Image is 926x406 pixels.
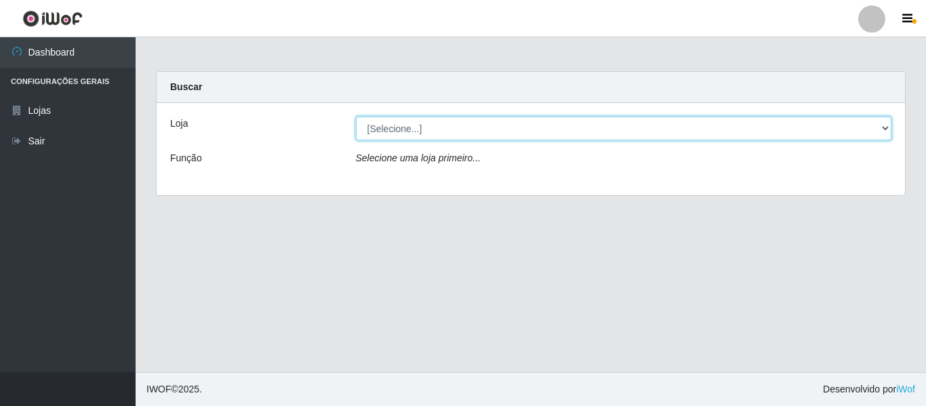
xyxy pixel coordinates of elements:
[170,117,188,131] label: Loja
[896,384,915,394] a: iWof
[22,10,83,27] img: CoreUI Logo
[170,151,202,165] label: Função
[170,81,202,92] strong: Buscar
[146,384,172,394] span: IWOF
[146,382,202,397] span: © 2025 .
[823,382,915,397] span: Desenvolvido por
[356,153,481,163] i: Selecione uma loja primeiro...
